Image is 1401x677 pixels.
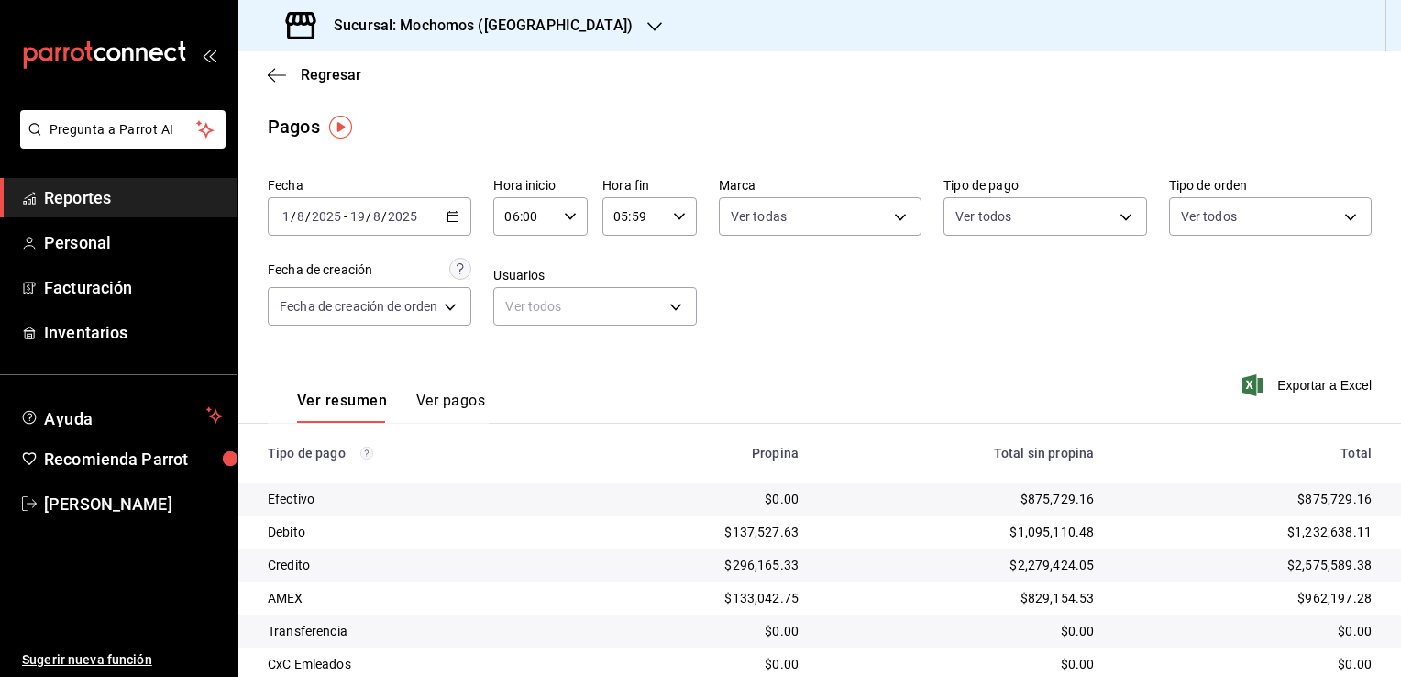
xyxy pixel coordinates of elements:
[44,492,223,516] span: [PERSON_NAME]
[44,185,223,210] span: Reportes
[493,179,588,192] label: Hora inicio
[372,209,381,224] input: --
[719,179,921,192] label: Marca
[20,110,226,149] button: Pregunta a Parrot AI
[44,275,223,300] span: Facturación
[602,179,697,192] label: Hora fin
[305,209,311,224] span: /
[381,209,387,224] span: /
[44,405,199,427] span: Ayuda
[416,392,485,423] button: Ver pagos
[319,15,633,37] h3: Sucursal: Mochomos ([GEOGRAPHIC_DATA])
[202,48,216,62] button: open_drawer_menu
[291,209,296,224] span: /
[493,269,696,282] label: Usuarios
[268,66,361,83] button: Regresar
[593,622,799,640] div: $0.00
[828,446,1094,461] div: Total sin propina
[329,116,352,139] img: Tooltip marker
[828,490,1094,508] div: $875,729.16
[296,209,305,224] input: --
[44,230,223,255] span: Personal
[593,446,799,461] div: Propina
[349,209,366,224] input: --
[1181,207,1237,226] span: Ver todos
[731,207,787,226] span: Ver todas
[268,446,564,461] div: Tipo de pago
[593,589,799,607] div: $133,042.75
[268,523,564,541] div: Debito
[955,207,1011,226] span: Ver todos
[1123,622,1372,640] div: $0.00
[1123,523,1372,541] div: $1,232,638.11
[280,297,437,316] span: Fecha de creación de orden
[297,392,387,423] button: Ver resumen
[828,622,1094,640] div: $0.00
[268,622,564,640] div: Transferencia
[44,447,223,472] span: Recomienda Parrot
[281,209,291,224] input: --
[297,392,485,423] div: navigation tabs
[366,209,371,224] span: /
[593,655,799,673] div: $0.00
[301,66,361,83] span: Regresar
[593,523,799,541] div: $137,527.63
[828,523,1094,541] div: $1,095,110.48
[1123,556,1372,574] div: $2,575,589.38
[344,209,347,224] span: -
[1246,374,1372,396] button: Exportar a Excel
[268,113,320,140] div: Pagos
[268,556,564,574] div: Credito
[44,320,223,345] span: Inventarios
[828,556,1094,574] div: $2,279,424.05
[50,120,197,139] span: Pregunta a Parrot AI
[1123,589,1372,607] div: $962,197.28
[311,209,342,224] input: ----
[1123,490,1372,508] div: $875,729.16
[493,287,696,326] div: Ver todos
[268,490,564,508] div: Efectivo
[593,490,799,508] div: $0.00
[22,650,223,670] span: Sugerir nueva función
[13,133,226,152] a: Pregunta a Parrot AI
[268,589,564,607] div: AMEX
[943,179,1146,192] label: Tipo de pago
[387,209,418,224] input: ----
[1123,655,1372,673] div: $0.00
[1169,179,1372,192] label: Tipo de orden
[593,556,799,574] div: $296,165.33
[828,655,1094,673] div: $0.00
[268,655,564,673] div: CxC Emleados
[268,179,471,192] label: Fecha
[1123,446,1372,461] div: Total
[268,261,372,280] div: Fecha de creación
[828,589,1094,607] div: $829,154.53
[360,447,373,460] svg: Los pagos realizados con Pay y otras terminales son montos brutos.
